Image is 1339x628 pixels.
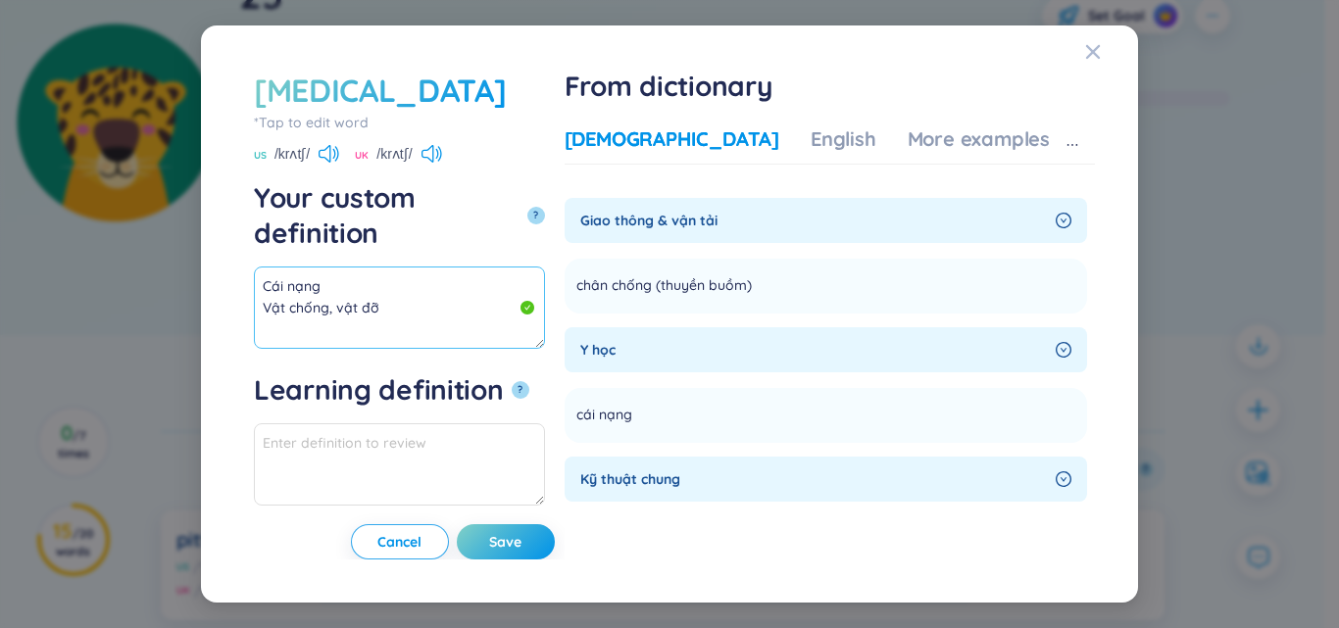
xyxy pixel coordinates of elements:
div: Learning definition [254,372,504,408]
span: Save [489,532,521,552]
span: Kỹ thuật chung [580,468,1048,490]
div: *Tap to edit word [254,112,545,133]
span: Y học [580,339,1048,361]
span: Cancel [377,532,422,552]
button: Close [1085,25,1138,78]
div: Your custom definition [254,180,520,251]
textarea: Cái nạng Vật chống, vật đỡ [254,266,545,349]
button: ellipsis [1050,125,1095,165]
div: [DEMOGRAPHIC_DATA] [565,125,779,153]
div: [MEDICAL_DATA] [254,69,507,112]
span: ellipsis [1066,138,1079,152]
span: right-circle [1056,471,1071,487]
span: UK [355,148,369,164]
button: Cancel [351,524,449,559]
button: Save [457,524,555,559]
span: US [254,148,267,164]
button: Your custom definition [527,207,545,224]
span: Giao thông & vận tải [580,210,1048,231]
span: chân chống (thuyền buồm) [576,274,752,298]
div: Y học [565,327,1087,372]
span: /krʌtʃ/ [274,143,310,165]
button: Learning definition [512,381,529,399]
h1: From dictionary [565,69,1095,104]
div: Giao thông & vận tải [565,198,1087,243]
span: right-circle [1056,342,1071,358]
div: More examples [908,125,1050,153]
div: Kỹ thuật chung [565,457,1087,502]
span: cái nạng [576,404,632,427]
span: right-circle [1056,213,1071,228]
span: /krʌtʃ/ [376,143,412,165]
div: English [811,125,876,153]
